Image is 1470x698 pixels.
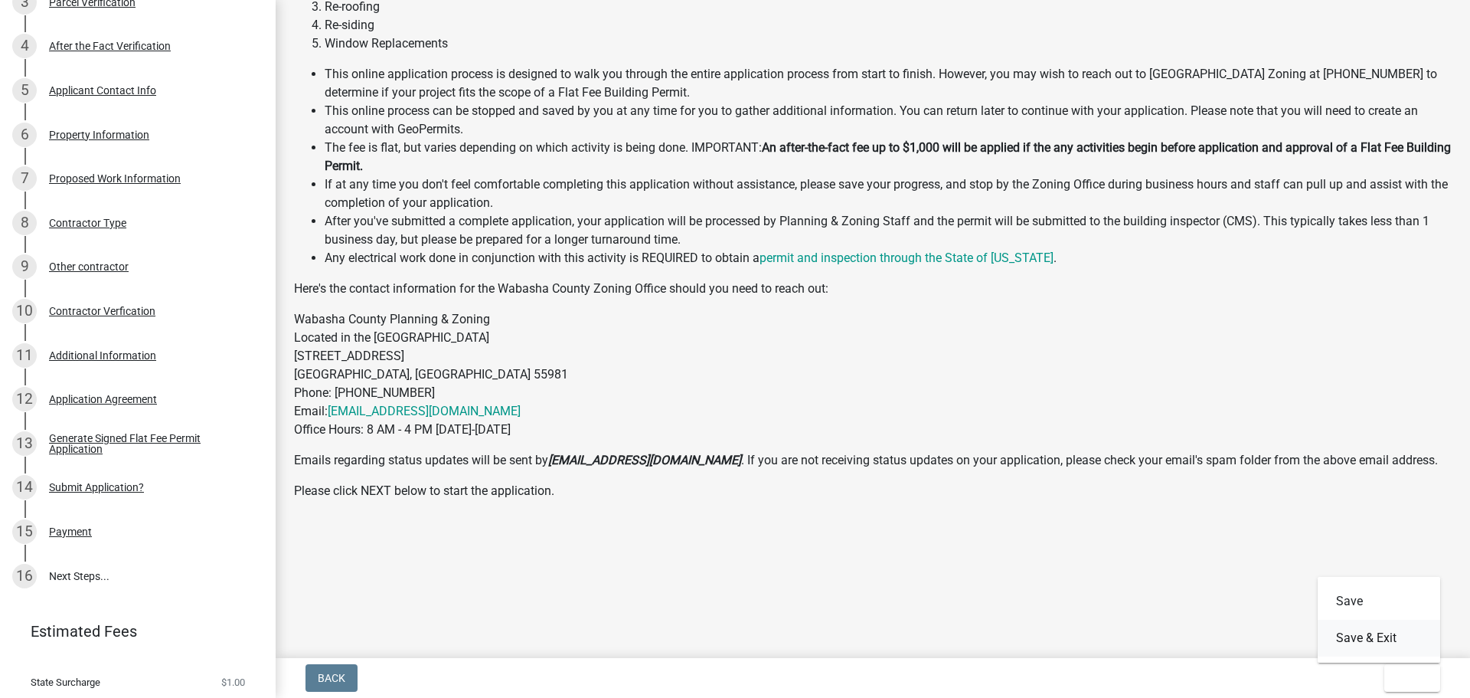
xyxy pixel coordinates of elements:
div: Applicant Contact Info [49,85,156,96]
div: 16 [12,564,37,588]
li: If at any time you don't feel comfortable completing this application without assistance, please ... [325,175,1452,212]
div: Proposed Work Information [49,173,181,184]
li: The fee is flat, but varies depending on which activity is being done. IMPORTANT: [325,139,1452,175]
div: 5 [12,78,37,103]
button: Save & Exit [1318,620,1440,657]
div: Property Information [49,129,149,140]
a: permit and inspection through the State of [US_STATE] [759,251,1053,265]
p: Here's the contact information for the Wabasha County Zoning Office should you need to reach out: [294,280,1452,298]
div: After the Fact Verification [49,41,171,51]
span: Exit [1396,672,1419,684]
div: Additional Information [49,350,156,361]
button: Back [305,664,358,692]
li: Window Replacements [325,34,1452,53]
p: Wabasha County Planning & Zoning Located in the [GEOGRAPHIC_DATA] [STREET_ADDRESS] [GEOGRAPHIC_DA... [294,310,1452,439]
div: Contractor Type [49,218,126,228]
div: 4 [12,34,37,58]
button: Exit [1384,664,1440,692]
strong: [EMAIL_ADDRESS][DOMAIN_NAME] [548,453,741,467]
div: 11 [12,343,37,368]
strong: An after-the-fact fee up to $1,000 will be applied if the any activities begin before application... [325,140,1451,173]
span: State Surcharge [31,677,100,687]
a: [EMAIL_ADDRESS][DOMAIN_NAME] [328,404,521,418]
div: Contractor Verfication [49,306,155,316]
div: Application Agreement [49,394,157,405]
div: 8 [12,211,37,235]
div: 14 [12,475,37,500]
div: Submit Application? [49,482,144,493]
p: Please click NEXT below to start the application. [294,482,1452,500]
li: This online application process is designed to walk you through the entire application process fr... [325,65,1452,102]
div: Generate Signed Flat Fee Permit Application [49,433,251,454]
div: 12 [12,387,37,411]
div: 9 [12,254,37,279]
div: 13 [12,431,37,456]
button: Save [1318,583,1440,620]
a: Estimated Fees [12,616,251,647]
p: Emails regarding status updates will be sent by . If you are not receiving status updates on your... [294,451,1452,470]
div: 10 [12,299,37,323]
div: 7 [12,166,37,191]
li: This online process can be stopped and saved by you at any time for you to gather additional info... [325,102,1452,139]
div: 6 [12,123,37,147]
li: Re-siding [325,16,1452,34]
div: Other contractor [49,261,129,272]
div: 15 [12,519,37,544]
span: $1.00 [221,677,245,687]
div: Exit [1318,577,1440,663]
div: Payment [49,526,92,537]
span: Back [318,672,345,684]
li: After you've submitted a complete application, your application will be processed by Planning & Z... [325,212,1452,249]
li: Any electrical work done in conjunction with this activity is REQUIRED to obtain a . [325,249,1452,267]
